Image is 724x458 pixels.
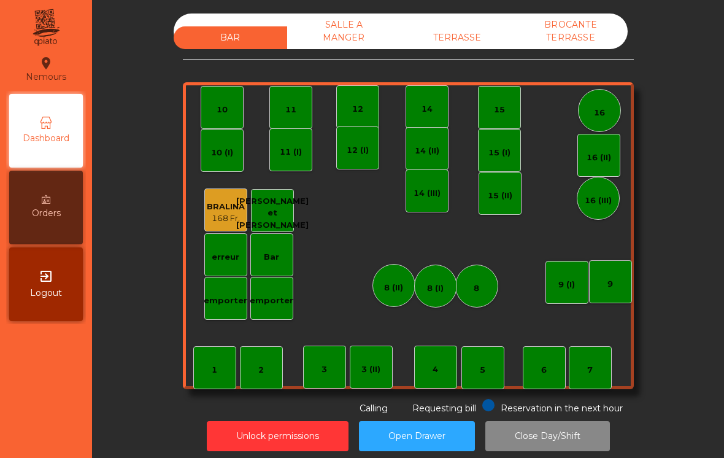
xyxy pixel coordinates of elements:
[360,403,388,414] span: Calling
[607,278,613,290] div: 9
[30,287,62,300] span: Logout
[258,364,264,376] div: 2
[212,364,217,376] div: 1
[480,364,485,376] div: 5
[488,190,512,202] div: 15 (II)
[264,251,279,263] div: Bar
[287,14,401,49] div: SALLE A MANGER
[217,104,228,116] div: 10
[474,282,479,295] div: 8
[174,26,287,49] div: BAR
[322,363,327,376] div: 3
[347,144,369,157] div: 12 (I)
[422,103,433,115] div: 14
[514,14,628,49] div: BROCANTE TERRASSE
[212,251,239,263] div: erreur
[587,152,611,164] div: 16 (II)
[587,364,593,376] div: 7
[207,421,349,451] button: Unlock permissions
[494,104,505,116] div: 15
[359,421,475,451] button: Open Drawer
[211,147,233,159] div: 10 (I)
[39,56,53,71] i: location_on
[32,207,61,220] span: Orders
[280,146,302,158] div: 11 (I)
[39,269,53,284] i: exit_to_app
[401,26,514,49] div: TERRASSE
[207,212,245,225] div: 168 Fr.
[23,132,69,145] span: Dashboard
[415,145,439,157] div: 14 (II)
[285,104,296,116] div: 11
[594,107,605,119] div: 16
[31,6,61,49] img: qpiato
[501,403,623,414] span: Reservation in the next hour
[427,282,444,295] div: 8 (I)
[485,421,610,451] button: Close Day/Shift
[433,363,438,376] div: 4
[558,279,575,291] div: 9 (I)
[250,295,293,307] div: emporter
[414,187,441,200] div: 14 (III)
[384,282,403,294] div: 8 (II)
[412,403,476,414] span: Requesting bill
[26,54,66,85] div: Nemours
[204,295,247,307] div: emporter
[585,195,612,207] div: 16 (III)
[361,363,380,376] div: 3 (II)
[352,103,363,115] div: 12
[207,201,245,213] div: BRALINA
[488,147,510,159] div: 15 (I)
[541,364,547,376] div: 6
[236,195,309,231] div: [PERSON_NAME] et [PERSON_NAME]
